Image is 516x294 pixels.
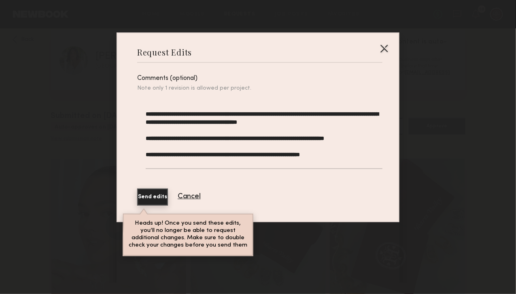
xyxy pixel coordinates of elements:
[129,219,247,249] p: Heads up! Once you send these edits, you’ll no longer be able to request additional changes. Make...
[178,193,201,200] button: Cancel
[137,75,382,82] div: Comments (optional)
[137,85,382,92] div: Note only 1 revision is allowed per project.
[137,47,192,58] div: Request Edits
[137,189,168,206] button: Send edits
